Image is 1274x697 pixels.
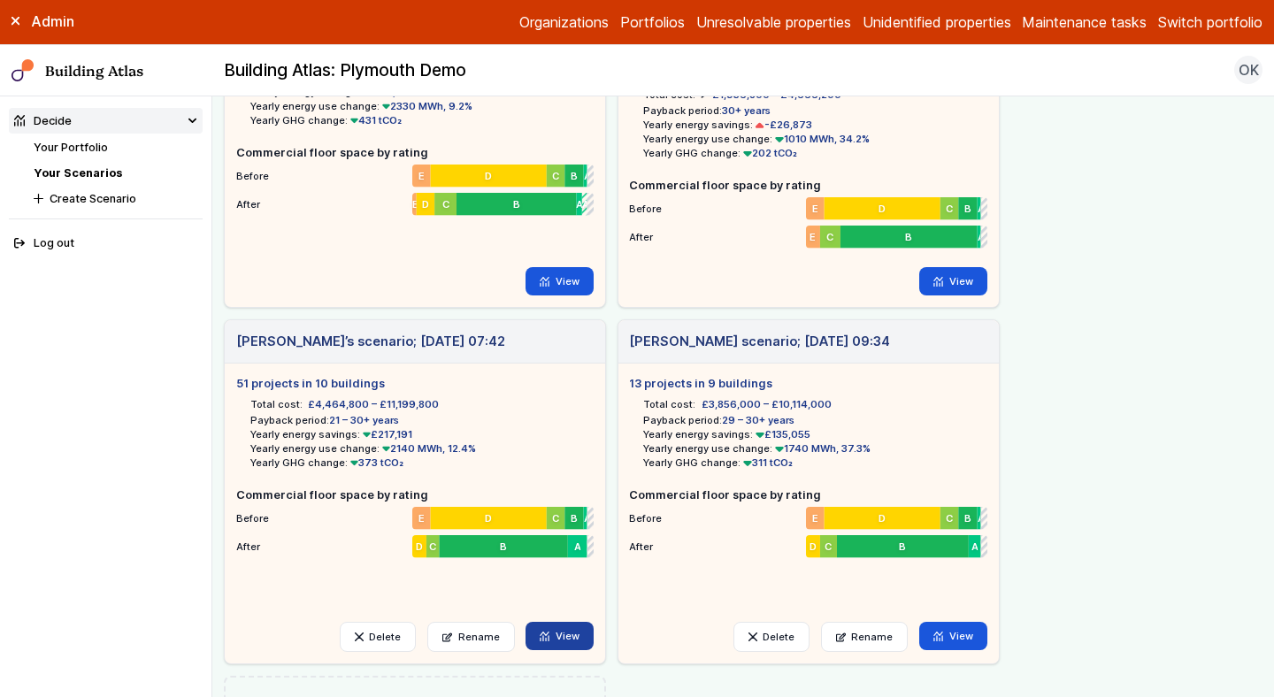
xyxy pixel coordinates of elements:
[418,511,425,525] span: E
[584,511,587,525] span: A
[825,540,832,554] span: C
[9,231,203,257] button: Log out
[1234,56,1262,84] button: OK
[753,119,812,131] span: -£26,873
[442,197,449,211] span: C
[418,169,425,183] span: E
[571,169,578,183] span: B
[629,194,986,217] li: Before
[772,133,870,145] span: 1010 MWh, 34.2%
[422,197,429,211] span: D
[643,427,986,441] li: Yearly energy savings:
[329,414,399,426] span: 21 – 30+ years
[236,332,505,351] h3: [PERSON_NAME]’s scenario; [DATE] 07:42
[250,441,594,456] li: Yearly energy use change:
[513,197,520,211] span: B
[236,375,594,392] h5: 51 projects in 10 buildings
[348,456,404,469] span: 373 tCO₂
[34,166,122,180] a: Your Scenarios
[526,622,594,650] a: View
[629,503,986,526] li: Before
[643,146,986,160] li: Yearly GHG change:
[629,532,986,555] li: After
[250,99,594,113] li: Yearly energy use change:
[429,540,436,554] span: C
[863,11,1011,33] a: Unidentified properties
[1022,11,1147,33] a: Maintenance tasks
[879,511,886,525] span: D
[519,11,609,33] a: Organizations
[733,622,810,652] button: Delete
[629,486,986,503] h5: Commercial floor space by rating
[629,222,986,245] li: After
[552,511,559,525] span: C
[629,177,986,194] h5: Commercial floor space by rating
[753,428,810,440] span: £135,055
[12,59,35,82] img: main-0bbd2752.svg
[236,189,594,212] li: After
[9,108,203,134] summary: Decide
[812,511,818,525] span: E
[412,197,417,211] span: E
[14,112,72,129] div: Decide
[571,511,578,525] span: B
[810,230,816,244] span: E
[1239,59,1259,80] span: OK
[236,144,594,161] h5: Commercial floor space by rating
[526,267,594,295] a: View
[643,397,695,411] h6: Total cost:
[722,104,771,117] span: 30+ years
[224,59,466,82] h2: Building Atlas: Plymouth Demo
[236,161,594,184] li: Before
[643,413,986,427] li: Payback period:
[879,202,886,216] span: D
[250,113,594,127] li: Yearly GHG change:
[643,103,986,118] li: Payback period:
[250,427,594,441] li: Yearly energy savings:
[722,414,794,426] span: 29 – 30+ years
[741,456,793,469] span: 311 tCO₂
[236,503,594,526] li: Before
[629,332,890,351] h3: [PERSON_NAME] scenario; [DATE] 09:34
[977,230,980,244] span: A
[576,197,581,211] span: A
[810,540,817,554] span: D
[427,622,515,652] a: Rename
[964,202,971,216] span: B
[899,540,906,554] span: B
[946,202,953,216] span: C
[919,622,987,650] a: View
[416,540,423,554] span: D
[250,397,303,411] h6: Total cost:
[812,202,818,216] span: E
[28,186,203,211] button: Create Scenario
[582,197,587,211] span: A+
[826,230,833,244] span: C
[919,267,987,295] a: View
[236,486,594,503] h5: Commercial floor space by rating
[552,169,559,183] span: C
[250,413,594,427] li: Payback period:
[643,441,986,456] li: Yearly energy use change:
[308,397,439,411] span: £4,464,800 – £11,199,800
[946,511,953,525] span: C
[584,169,587,183] span: A
[821,622,909,652] a: Rename
[643,456,986,470] li: Yearly GHG change:
[360,86,414,98] span: £113,176
[977,511,980,525] span: A
[380,442,477,455] span: 2140 MWh, 12.4%
[977,202,980,216] span: A
[905,230,912,244] span: B
[340,622,416,652] button: Delete
[250,456,594,470] li: Yearly GHG change:
[971,540,978,554] span: A
[620,11,685,33] a: Portfolios
[348,114,403,126] span: 431 tCO₂
[712,88,841,101] span: £1,936,800 – £4,666,200
[964,511,971,525] span: B
[1158,11,1262,33] button: Switch portfolio
[34,141,108,154] a: Your Portfolio
[380,100,473,112] span: 2330 MWh, 9.2%
[500,540,507,554] span: B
